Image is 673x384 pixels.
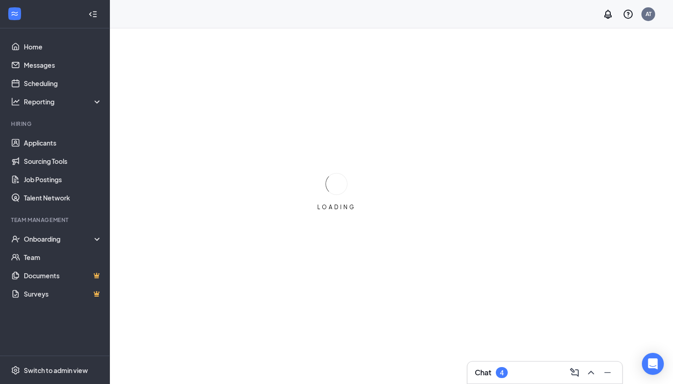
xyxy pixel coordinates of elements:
button: Minimize [600,365,615,380]
a: SurveysCrown [24,285,102,303]
a: Sourcing Tools [24,152,102,170]
a: Messages [24,56,102,74]
svg: WorkstreamLogo [10,9,19,18]
div: LOADING [314,203,359,211]
div: AT [646,10,651,18]
div: Reporting [24,97,103,106]
div: Switch to admin view [24,366,88,375]
div: Hiring [11,120,100,128]
svg: Analysis [11,97,20,106]
h3: Chat [475,368,491,378]
a: Scheduling [24,74,102,92]
a: Home [24,38,102,56]
button: ChevronUp [584,365,598,380]
svg: QuestionInfo [623,9,634,20]
svg: Collapse [88,10,98,19]
a: DocumentsCrown [24,266,102,285]
button: ComposeMessage [567,365,582,380]
div: Onboarding [24,234,94,243]
svg: Minimize [602,367,613,378]
svg: Notifications [602,9,613,20]
a: Team [24,248,102,266]
svg: ChevronUp [586,367,597,378]
a: Talent Network [24,189,102,207]
div: 4 [500,369,504,377]
a: Job Postings [24,170,102,189]
div: Team Management [11,216,100,224]
a: Applicants [24,134,102,152]
div: Open Intercom Messenger [642,353,664,375]
svg: ComposeMessage [569,367,580,378]
svg: UserCheck [11,234,20,243]
svg: Settings [11,366,20,375]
